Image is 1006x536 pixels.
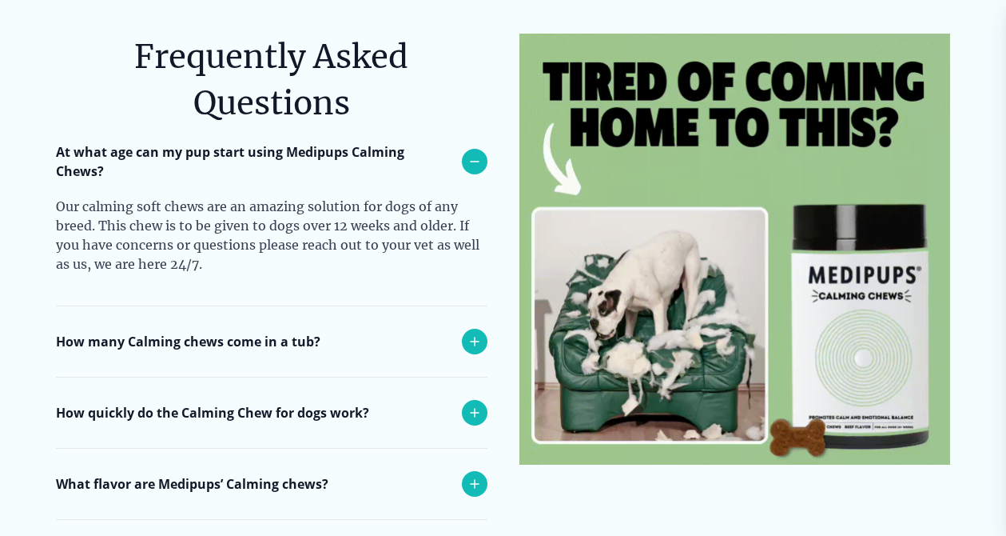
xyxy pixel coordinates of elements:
p: At what age can my pup start using Medipups Calming Chews? [56,142,454,181]
p: How many Calming chews come in a tub? [56,332,320,351]
h6: Frequently Asked Questions [56,34,487,126]
div: Our calming soft chews are an amazing solution for dogs of any breed. This chew is to be given to... [56,197,487,306]
img: Dog paw licking solution – FAQs about our chews [519,34,951,466]
p: What flavor are Medipups’ Calming chews? [56,474,328,494]
div: Each tub contains 30 chews. [56,377,487,428]
p: How quickly do the Calming Chew for dogs work? [56,403,369,422]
